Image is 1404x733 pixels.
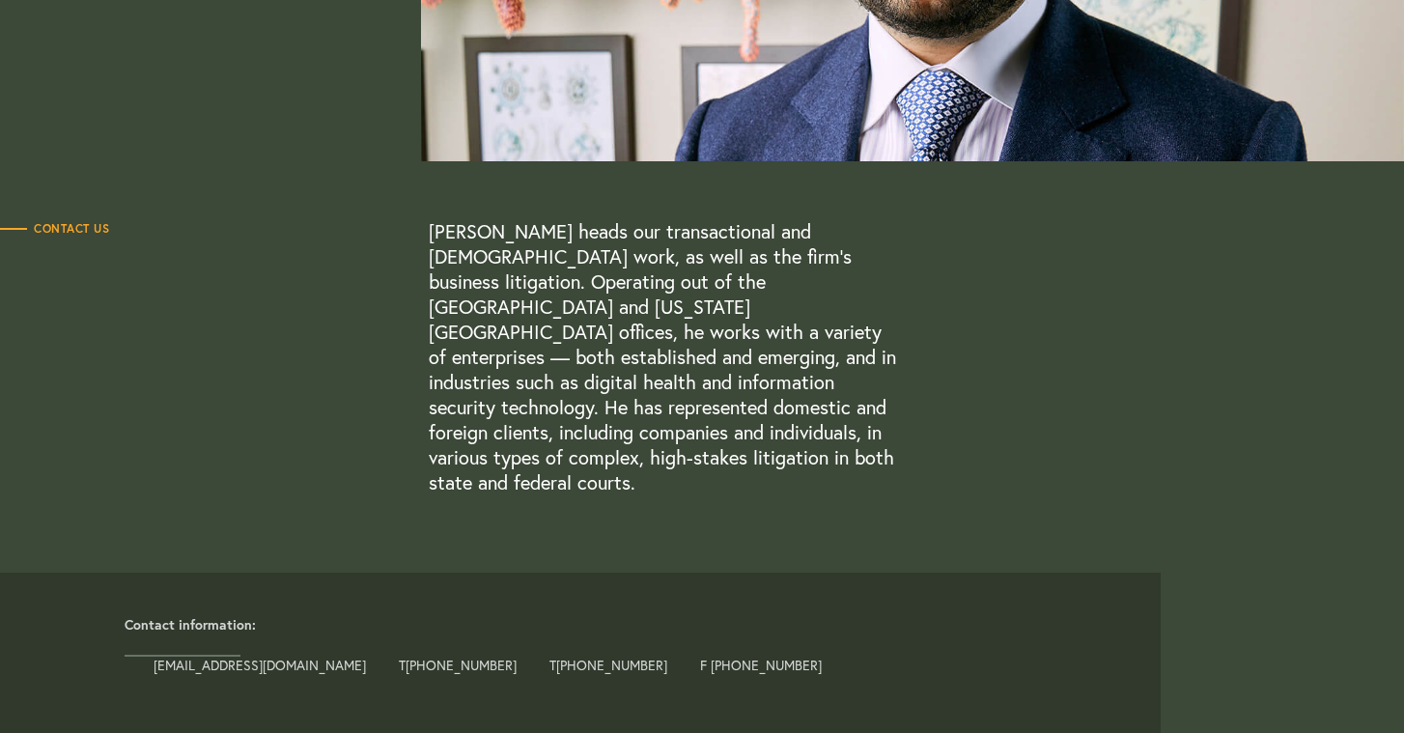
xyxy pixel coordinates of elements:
[429,219,901,495] p: [PERSON_NAME] heads our transactional and [DEMOGRAPHIC_DATA] work, as well as the firm’s business...
[700,659,822,672] span: F [PHONE_NUMBER]
[125,615,256,634] strong: Contact information:
[154,656,366,674] a: [EMAIL_ADDRESS][DOMAIN_NAME]
[399,659,517,672] span: T
[406,656,517,674] a: [PHONE_NUMBER]
[549,659,667,672] span: T
[556,656,667,674] a: [PHONE_NUMBER]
